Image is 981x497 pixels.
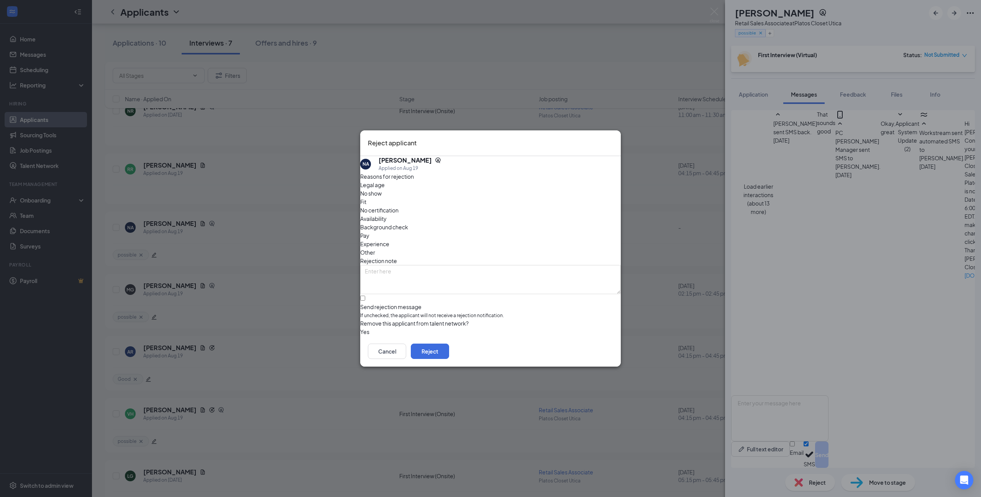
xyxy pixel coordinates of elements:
[360,303,621,310] div: Send rejection message
[411,344,449,359] button: Reject
[360,223,408,231] span: Background check
[360,173,414,180] span: Reasons for rejection
[360,327,369,336] span: Yes
[379,156,432,165] h5: [PERSON_NAME]
[360,189,382,197] span: No show
[955,471,973,489] div: Open Intercom Messenger
[360,231,369,240] span: Pay
[360,312,621,319] span: If unchecked, the applicant will not receive a rejection notification.
[360,240,389,248] span: Experience
[360,257,397,264] span: Rejection note
[360,206,399,214] span: No certification
[360,248,375,257] span: Other
[363,161,369,167] div: NA
[379,165,441,172] div: Applied on Aug 19
[368,138,417,148] h3: Reject applicant
[368,344,406,359] button: Cancel
[360,214,387,223] span: Availability
[360,197,366,206] span: Fit
[360,181,385,189] span: Legal age
[435,157,441,163] svg: SourcingTools
[360,320,469,327] span: Remove this applicant from talent network?
[360,296,365,301] input: Send rejection messageIf unchecked, the applicant will not receive a rejection notification.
